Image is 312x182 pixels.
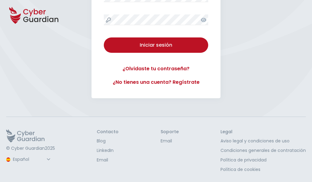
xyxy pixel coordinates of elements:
a: Condiciones generales de contratación [220,147,306,154]
a: ¿Olvidaste tu contraseña? [104,65,208,72]
img: region-logo [6,157,10,162]
button: Iniciar sesión [104,37,208,53]
a: Email [161,138,179,144]
a: Aviso legal y condiciones de uso [220,138,306,144]
p: © Cyber Guardian 2025 [6,146,55,151]
a: Email [97,157,119,163]
h3: Contacto [97,129,119,135]
div: Iniciar sesión [108,41,204,49]
a: ¿No tienes una cuenta? Regístrate [104,79,208,86]
a: Política de cookies [220,166,306,173]
h3: Legal [220,129,306,135]
a: Política de privacidad [220,157,306,163]
h3: Soporte [161,129,179,135]
a: LinkedIn [97,147,119,154]
a: Blog [97,138,119,144]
